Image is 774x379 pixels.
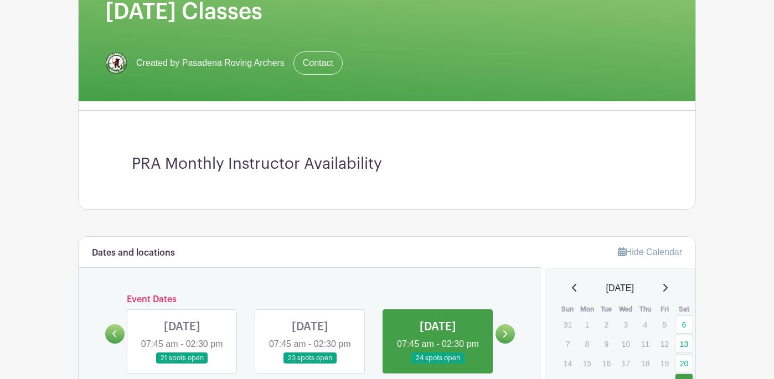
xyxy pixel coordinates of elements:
[606,282,634,295] span: [DATE]
[675,354,693,372] a: 20
[577,304,597,315] th: Mon
[616,304,636,315] th: Wed
[578,335,596,352] p: 8
[636,335,654,352] p: 11
[617,355,635,372] p: 17
[559,316,577,333] p: 31
[125,294,496,305] h6: Event Dates
[558,304,577,315] th: Sun
[597,335,616,352] p: 9
[674,304,694,315] th: Sat
[636,355,654,372] p: 18
[105,52,127,74] img: 66f2d46b4c10d30b091a0621_Mask%20group.png
[617,316,635,333] p: 3
[655,304,674,315] th: Fri
[618,247,682,257] a: Hide Calendar
[636,316,654,333] p: 4
[578,316,596,333] p: 1
[675,315,693,334] a: 6
[293,51,343,75] a: Contact
[559,335,577,352] p: 7
[597,316,616,333] p: 2
[92,248,175,258] h6: Dates and locations
[578,355,596,372] p: 15
[132,155,642,174] h3: PRA Monthly Instructor Availability
[597,304,616,315] th: Tue
[656,316,674,333] p: 5
[675,335,693,353] a: 13
[617,335,635,352] p: 10
[656,355,674,372] p: 19
[136,56,285,70] span: Created by Pasadena Roving Archers
[559,355,577,372] p: 14
[597,355,616,372] p: 16
[636,304,655,315] th: Thu
[656,335,674,352] p: 12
